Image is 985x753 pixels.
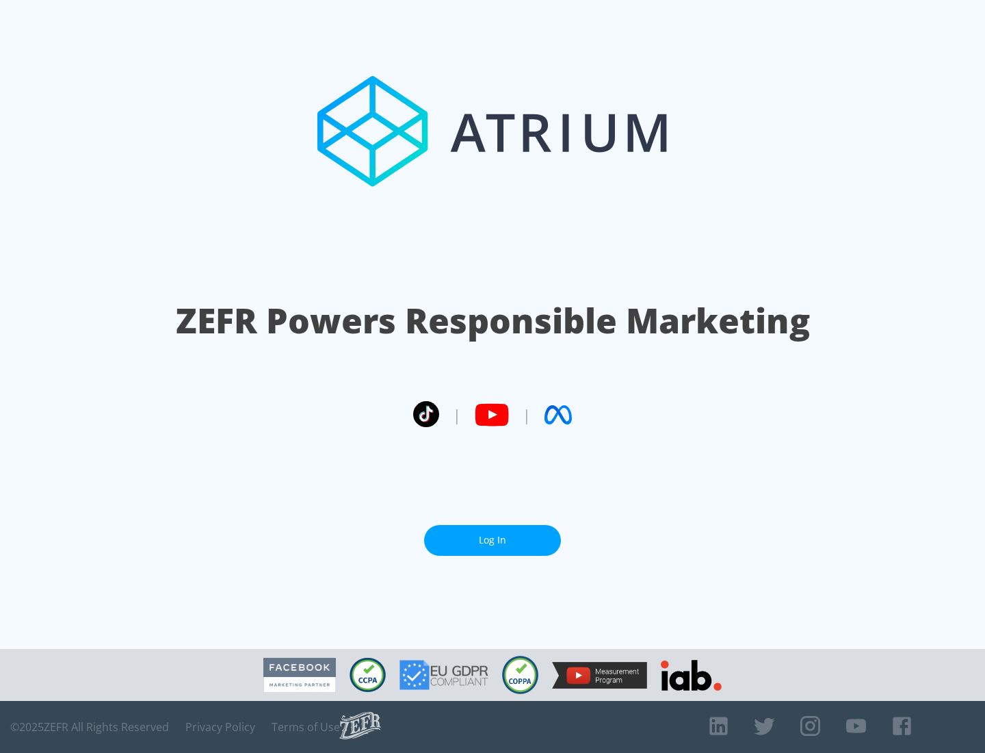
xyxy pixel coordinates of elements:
img: CCPA Compliant [350,658,386,692]
span: © 2025 ZEFR All Rights Reserved [10,720,169,734]
a: Terms of Use [272,720,340,734]
span: | [453,405,461,425]
img: GDPR Compliant [399,660,488,690]
a: Log In [424,525,561,556]
img: IAB [661,660,722,691]
h1: ZEFR Powers Responsible Marketing [176,297,810,344]
span: | [523,405,531,425]
a: Privacy Policy [185,720,255,734]
img: Facebook Marketing Partner [263,658,336,693]
img: COPPA Compliant [502,656,538,694]
img: YouTube Measurement Program [552,662,647,689]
